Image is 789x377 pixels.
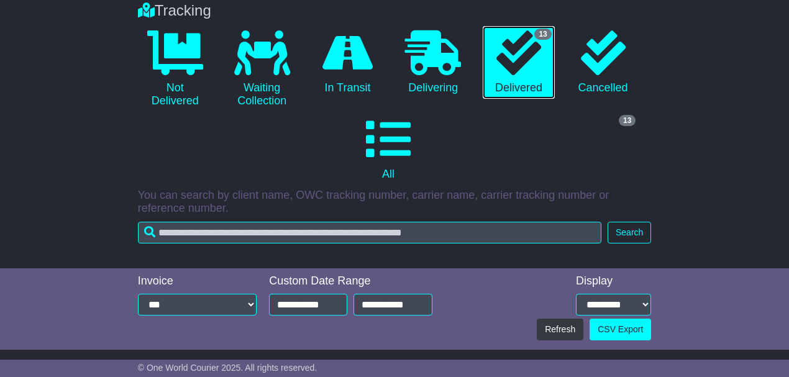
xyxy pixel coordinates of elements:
[396,26,470,99] a: Delivering
[567,26,639,99] a: Cancelled
[138,26,212,112] a: Not Delivered
[225,26,299,112] a: Waiting Collection
[608,222,651,243] button: Search
[132,2,658,20] div: Tracking
[269,275,432,288] div: Custom Date Range
[138,363,317,373] span: © One World Courier 2025. All rights reserved.
[576,275,651,288] div: Display
[590,319,651,340] a: CSV Export
[619,115,636,126] span: 13
[483,26,555,99] a: 13 Delivered
[312,26,384,99] a: In Transit
[138,275,257,288] div: Invoice
[138,112,639,186] a: 13 All
[534,29,551,40] span: 13
[537,319,583,340] button: Refresh
[138,189,652,216] p: You can search by client name, OWC tracking number, carrier name, carrier tracking number or refe...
